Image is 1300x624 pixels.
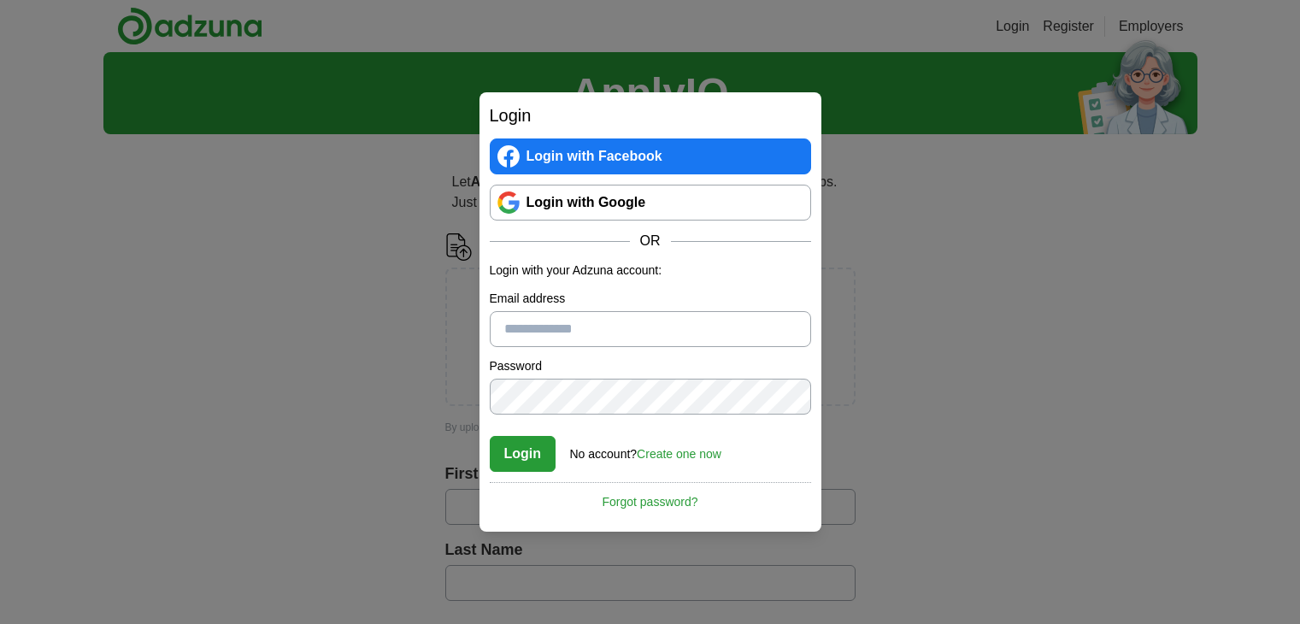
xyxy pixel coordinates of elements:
div: No account? [570,435,721,463]
p: Login with your Adzuna account: [490,262,811,280]
label: Email address [490,290,811,308]
a: Create one now [637,447,721,461]
span: OR [630,231,671,251]
h2: Login [490,103,811,128]
a: Login with Facebook [490,138,811,174]
button: Login [490,436,556,472]
a: Login with Google [490,185,811,221]
label: Password [490,357,811,375]
a: Forgot password? [490,482,811,511]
